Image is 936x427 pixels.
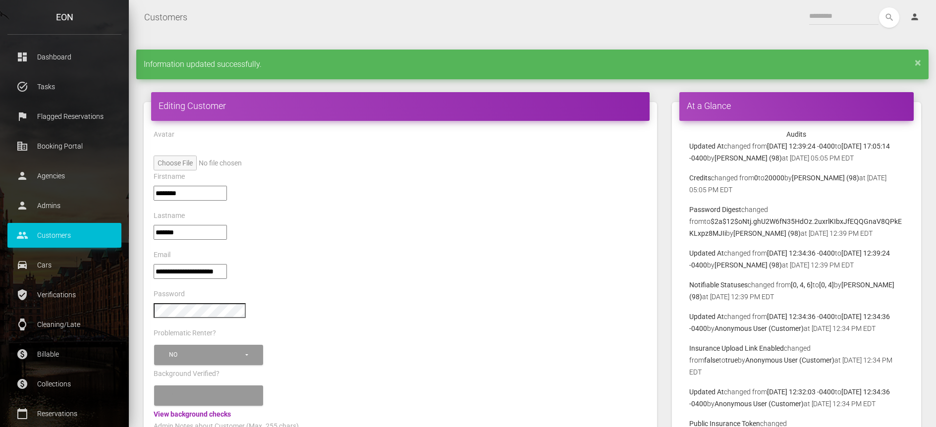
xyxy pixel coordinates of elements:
p: changed from to by at [DATE] 12:34 PM EDT [689,386,904,410]
p: Booking Portal [15,139,114,154]
p: changed from to by at [DATE] 05:05 PM EDT [689,140,904,164]
p: changed from to by at [DATE] 12:34 PM EDT [689,342,904,378]
b: [0, 4, 6] [791,281,813,289]
b: [DATE] 12:32:03 -0400 [767,388,835,396]
button: No [154,345,263,365]
i: person [910,12,920,22]
a: dashboard Dashboard [7,45,121,69]
b: [DATE] 12:39:24 -0400 [767,142,835,150]
b: Insurance Upload Link Enabled [689,344,784,352]
label: Firstname [154,172,185,182]
b: false [704,356,719,364]
p: Dashboard [15,50,114,64]
a: person Agencies [7,163,121,188]
b: Anonymous User (Customer) [715,400,804,408]
b: [PERSON_NAME] (98) [792,174,859,182]
a: drive_eta Cars [7,253,121,277]
p: changed from to by at [DATE] 12:39 PM EDT [689,279,904,303]
a: corporate_fare Booking Portal [7,134,121,159]
a: watch Cleaning/Late [7,312,121,337]
b: Anonymous User (Customer) [745,356,834,364]
div: Please select [169,391,244,400]
b: Password Digest [689,206,741,213]
label: Problematic Renter? [154,328,216,338]
p: Agencies [15,168,114,183]
p: Flagged Reservations [15,109,114,124]
h4: At a Glance [687,100,906,112]
b: Updated At [689,313,724,320]
b: 20000 [765,174,784,182]
strong: Audits [786,130,806,138]
b: Notifiable Statuses [689,281,748,289]
p: Cars [15,258,114,272]
label: Password [154,289,185,299]
p: changed from to by at [DATE] 12:39 PM EDT [689,247,904,271]
a: × [915,59,921,65]
b: Credits [689,174,711,182]
b: [DATE] 12:34:36 -0400 [767,313,835,320]
b: Updated At [689,249,724,257]
p: changed from to by at [DATE] 12:39 PM EDT [689,204,904,239]
a: calendar_today Reservations [7,401,121,426]
p: changed from to by at [DATE] 12:34 PM EDT [689,311,904,334]
label: Background Verified? [154,369,220,379]
label: Avatar [154,130,174,140]
b: 0 [754,174,758,182]
button: Please select [154,385,263,406]
b: Updated At [689,388,724,396]
label: Email [154,250,170,260]
b: true [725,356,738,364]
a: paid Billable [7,342,121,367]
a: person [902,7,929,27]
a: verified_user Verifications [7,282,121,307]
b: [PERSON_NAME] (98) [715,261,782,269]
b: [PERSON_NAME] (98) [733,229,801,237]
p: Cleaning/Late [15,317,114,332]
div: Information updated successfully. [136,50,929,79]
div: No [169,351,244,359]
a: flag Flagged Reservations [7,104,121,129]
b: [0, 4] [819,281,834,289]
b: Updated At [689,142,724,150]
button: search [879,7,899,28]
a: paid Collections [7,372,121,396]
b: Anonymous User (Customer) [715,324,804,332]
h4: Editing Customer [159,100,642,112]
p: changed from to by at [DATE] 05:05 PM EDT [689,172,904,196]
p: Tasks [15,79,114,94]
a: person Admins [7,193,121,218]
p: Verifications [15,287,114,302]
a: View background checks [154,410,231,418]
b: $2a$12$oNtj.ghU2W6fN35HdOz.2uxrlKIbxJfEQQGnaV8QPkEKLxpz8MJIi [689,217,902,237]
p: Reservations [15,406,114,421]
p: Billable [15,347,114,362]
p: Admins [15,198,114,213]
label: Lastname [154,211,185,221]
a: Customers [144,5,187,30]
a: people Customers [7,223,121,248]
b: [PERSON_NAME] (98) [715,154,782,162]
b: [DATE] 12:34:36 -0400 [767,249,835,257]
p: Collections [15,376,114,391]
a: task_alt Tasks [7,74,121,99]
p: Customers [15,228,114,243]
